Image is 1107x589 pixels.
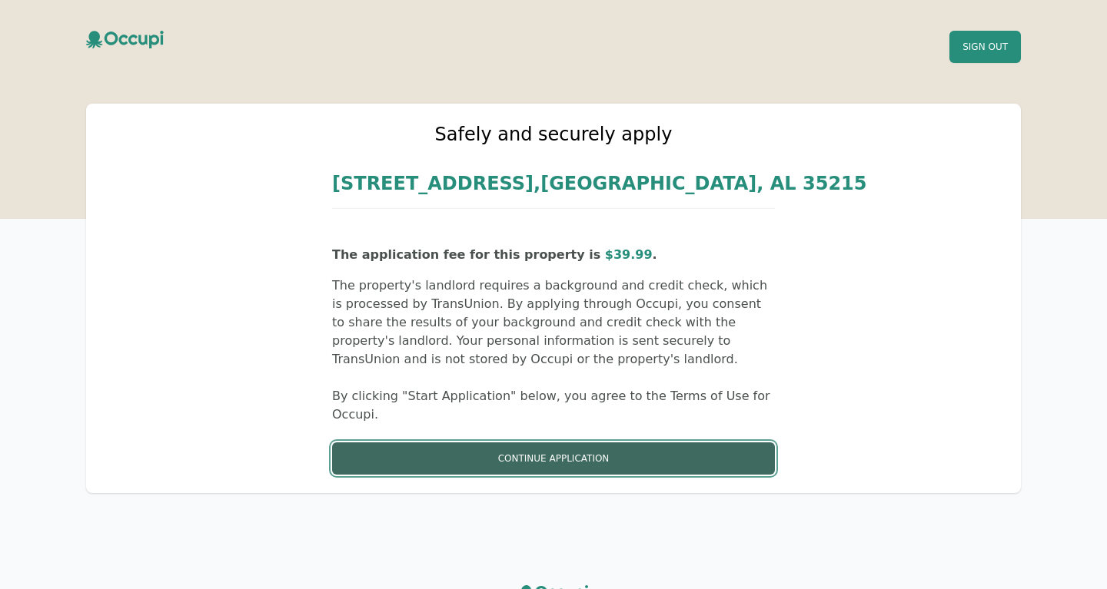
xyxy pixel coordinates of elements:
button: Continue Application [332,442,775,475]
span: $ 39.99 [605,247,653,262]
h2: Safely and securely apply [332,122,775,147]
p: The property's landlord requires a background and credit check, which is processed by TransUnion.... [332,276,775,369]
p: By clicking "Start Application" below, you agree to the Terms of Use for Occupi. [332,387,775,424]
p: The application fee for this property is . [332,246,775,264]
span: [STREET_ADDRESS] , [GEOGRAPHIC_DATA] , AL 35215 [332,173,867,194]
button: Sign Out [949,31,1021,63]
